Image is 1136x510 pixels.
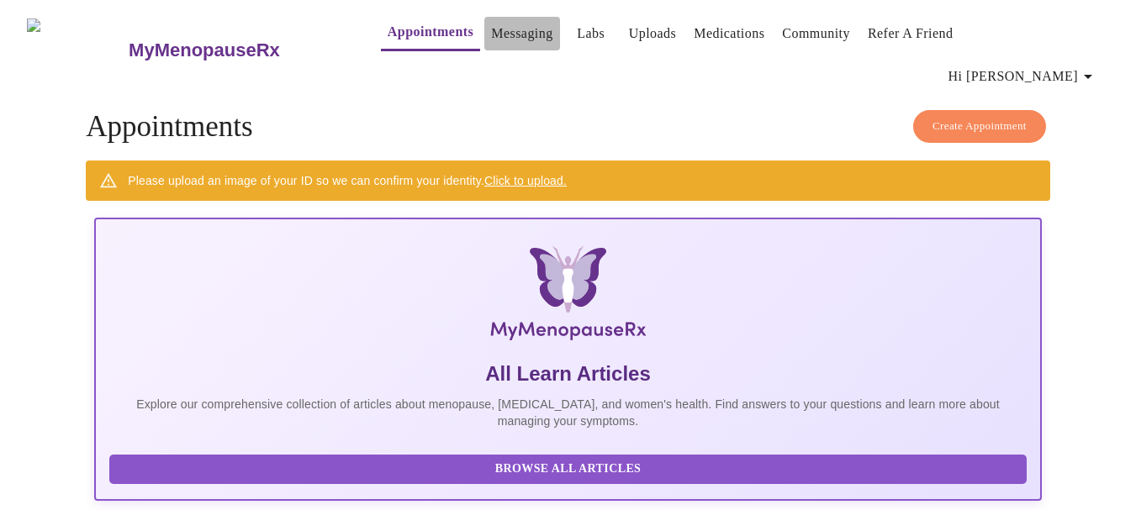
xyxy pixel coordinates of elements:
[948,65,1098,88] span: Hi [PERSON_NAME]
[622,17,684,50] button: Uploads
[381,15,480,51] button: Appointments
[86,110,1050,144] h4: Appointments
[913,110,1046,143] button: Create Appointment
[127,21,347,80] a: MyMenopauseRx
[251,246,884,347] img: MyMenopauseRx Logo
[782,22,850,45] a: Community
[388,20,473,44] a: Appointments
[27,18,127,81] img: MyMenopauseRx Logo
[109,360,1027,387] h5: All Learn Articles
[775,17,857,50] button: Community
[868,22,954,45] a: Refer a Friend
[109,396,1027,429] p: Explore our comprehensive collection of articles about menopause, [MEDICAL_DATA], and women's hea...
[484,174,567,187] a: Click to upload.
[491,22,552,45] a: Messaging
[942,60,1105,93] button: Hi [PERSON_NAME]
[109,455,1027,484] button: Browse All Articles
[694,22,764,45] a: Medications
[128,166,567,196] div: Please upload an image of your ID so we can confirm your identity.
[577,22,605,45] a: Labs
[933,117,1027,136] span: Create Appointment
[484,17,559,50] button: Messaging
[129,39,280,61] h3: MyMenopauseRx
[109,460,1031,475] a: Browse All Articles
[564,17,618,50] button: Labs
[629,22,677,45] a: Uploads
[687,17,771,50] button: Medications
[861,17,960,50] button: Refer a Friend
[126,459,1010,480] span: Browse All Articles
